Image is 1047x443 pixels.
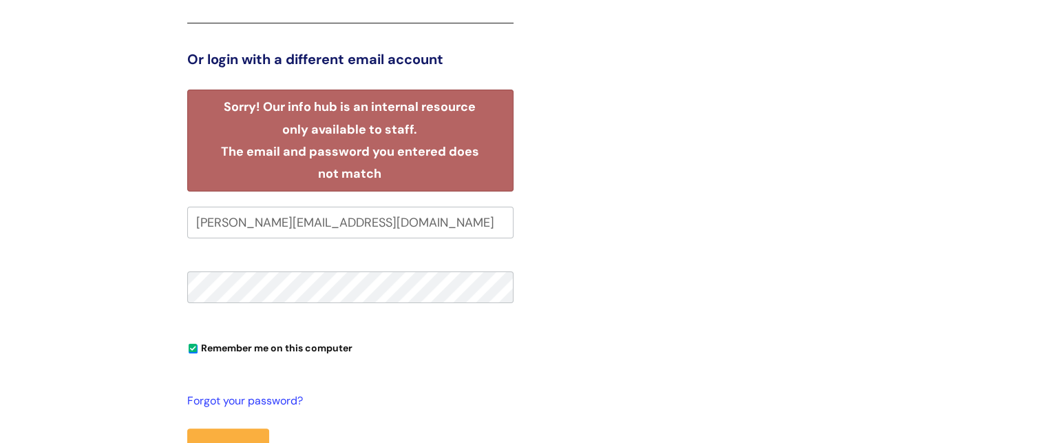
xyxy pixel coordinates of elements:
input: Your e-mail address [187,207,514,238]
a: Forgot your password? [187,391,507,411]
label: Remember me on this computer [187,339,352,354]
li: Sorry! Our info hub is an internal resource only available to staff. [211,96,489,141]
div: You can uncheck this option if you're logging in from a shared device [187,336,514,358]
input: Remember me on this computer [189,344,198,353]
li: The email and password you entered does not match [211,141,489,185]
h3: Or login with a different email account [187,51,514,68]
